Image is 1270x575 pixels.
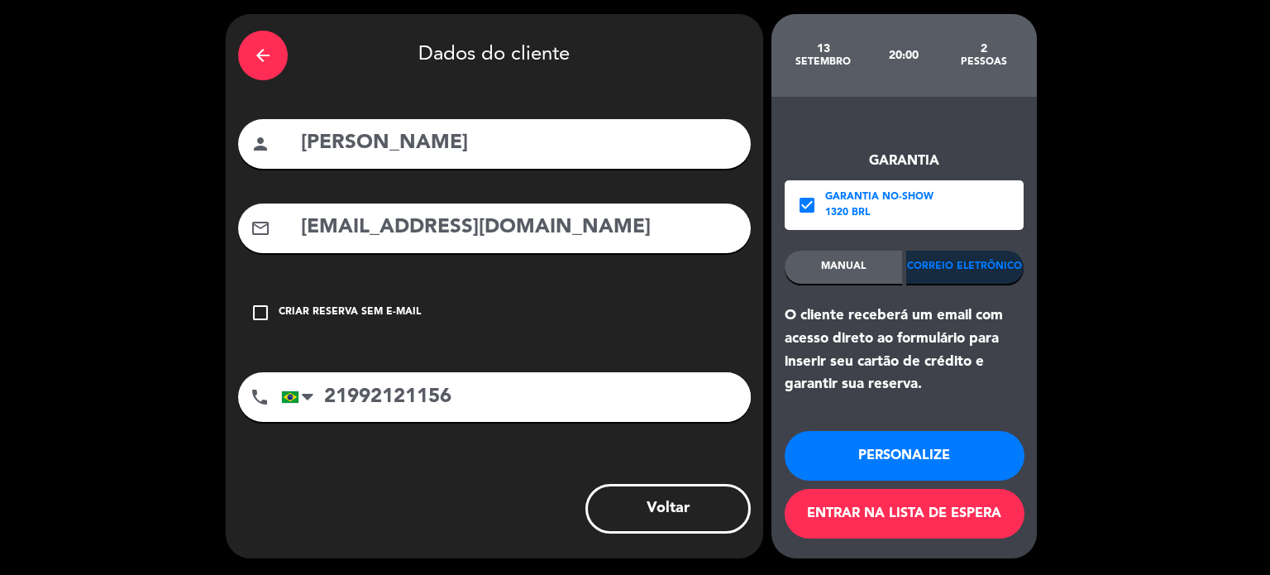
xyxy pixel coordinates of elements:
[279,304,421,321] div: Criar reserva sem e-mail
[281,372,751,422] input: Número de telefone ...
[785,304,1024,396] div: O cliente receberá um email com acesso direto ao formulário para inserir seu cartão de crédito e ...
[253,46,273,65] i: arrow_back
[784,42,864,55] div: 13
[585,484,751,534] button: Voltar
[943,42,1024,55] div: 2
[238,26,751,84] div: Dados do cliente
[825,189,933,206] div: Garantia No-show
[784,55,864,69] div: setembro
[906,251,1024,284] div: Correio eletrônico
[282,373,320,421] div: Brazil (Brasil): +55
[943,55,1024,69] div: pessoas
[825,205,933,222] div: 1320 BRL
[251,134,270,154] i: person
[250,387,270,407] i: phone
[299,211,738,245] input: Email do cliente
[785,251,902,284] div: MANUAL
[785,151,1024,172] div: Garantia
[299,127,738,161] input: Nome do cliente
[863,26,943,84] div: 20:00
[251,303,270,323] i: check_box_outline_blank
[785,489,1024,539] button: Entrar na lista de espera
[251,218,270,238] i: mail_outline
[797,195,817,215] i: check_box
[785,431,1024,481] button: Personalize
